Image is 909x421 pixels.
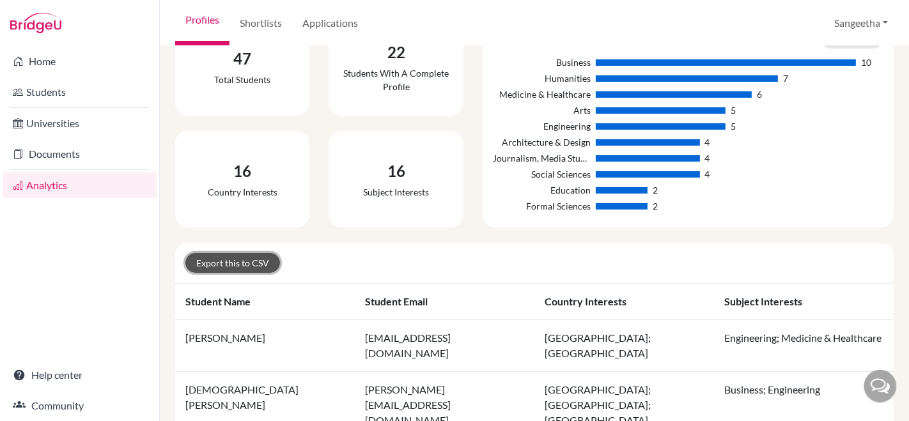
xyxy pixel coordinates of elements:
div: 7 [783,72,788,85]
div: Subject interests [363,185,429,199]
td: [EMAIL_ADDRESS][DOMAIN_NAME] [355,320,534,372]
td: Engineering; Medicine & Healthcare [714,320,894,372]
div: 5 [731,103,736,117]
div: 4 [705,151,710,165]
div: 4 [705,135,710,149]
div: Humanities [493,72,591,85]
a: Universities [3,111,157,136]
div: 4 [705,167,710,181]
button: Sangeetha [828,11,894,35]
a: Students [3,79,157,105]
div: Journalism, Media Studies & Communication [493,151,591,165]
div: Arts [493,103,591,117]
th: Student name [175,284,355,320]
a: Community [3,393,157,418]
div: Medicine & Healthcare [493,88,591,101]
div: Social Sciences [493,167,591,181]
td: [GEOGRAPHIC_DATA]; [GEOGRAPHIC_DATA] [534,320,714,372]
div: 2 [653,199,658,213]
a: Analytics [3,172,157,198]
div: Engineering [493,119,591,133]
div: 5 [731,119,736,133]
div: Total students [214,73,270,86]
div: Business [493,56,591,69]
a: Help center [3,362,157,388]
div: 22 [339,41,453,64]
a: Home [3,49,157,74]
div: 47 [214,47,270,70]
th: Subject interests [714,284,894,320]
th: Country interests [534,284,714,320]
div: 10 [861,56,871,69]
th: Student email [355,284,534,320]
div: Education [493,183,591,197]
div: Architecture & Design [493,135,591,149]
img: Bridge-U [10,13,61,33]
div: 6 [757,88,762,101]
div: 2 [653,183,658,197]
div: 16 [208,160,277,183]
div: Formal Sciences [493,199,591,213]
div: Country interests [208,185,277,199]
div: 16 [363,160,429,183]
a: Documents [3,141,157,167]
span: Help [29,9,55,20]
a: Export this to CSV [185,253,280,273]
td: [PERSON_NAME] [175,320,355,372]
div: Students with a complete profile [339,66,453,93]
